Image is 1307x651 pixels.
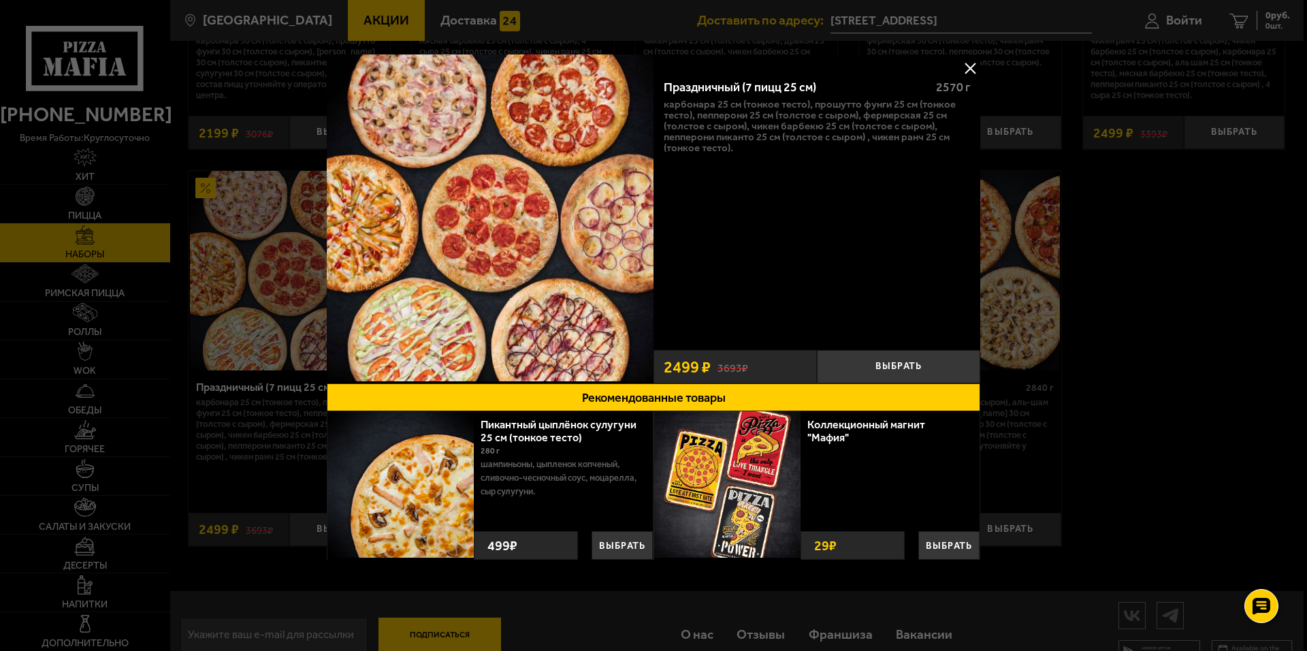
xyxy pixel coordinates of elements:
[481,418,636,444] a: Пикантный цыплёнок сулугуни 25 см (тонкое тесто)
[664,359,711,375] span: 2499 ₽
[481,458,643,498] p: шампиньоны, цыпленок копченый, сливочно-чесночный соус, моцарелла, сыр сулугуни.
[811,532,840,559] strong: 29 ₽
[481,446,500,456] span: 280 г
[817,350,980,383] button: Выбрать
[807,418,925,444] a: Коллекционный магнит "Мафия"
[664,80,924,95] div: Праздничный (7 пицц 25 см)
[484,532,521,559] strong: 499 ₽
[592,531,653,560] button: Выбрать
[936,80,970,95] span: 2570 г
[717,360,748,374] s: 3693 ₽
[327,54,653,381] img: Праздничный (7 пицц 25 см)
[918,531,980,560] button: Выбрать
[327,383,980,411] button: Рекомендованные товары
[664,99,970,153] p: Карбонара 25 см (тонкое тесто), Прошутто Фунги 25 см (тонкое тесто), Пепперони 25 см (толстое с с...
[327,54,653,383] a: Праздничный (7 пицц 25 см)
